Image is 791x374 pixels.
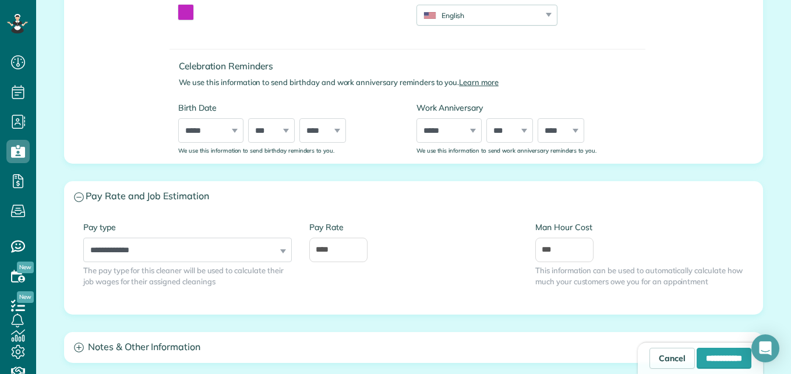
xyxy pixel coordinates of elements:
[65,333,762,362] a: Notes & Other Information
[178,102,398,114] label: Birth Date
[309,221,518,233] label: Pay Rate
[179,77,645,88] p: We use this information to send birthday and work anniversary reminders to you.
[83,221,292,233] label: Pay type
[178,5,193,20] button: toggle color picker dialog
[17,262,34,273] span: New
[459,77,499,87] a: Learn more
[179,61,645,71] h4: Celebration Reminders
[416,102,637,114] label: Work Anniversary
[649,348,695,369] a: Cancel
[65,182,762,211] a: Pay Rate and Job Estimation
[535,265,744,287] span: This information can be used to automatically calculate how much your customers owe you for an ap...
[417,10,542,20] div: English
[83,265,292,287] span: The pay type for this cleaner will be used to calculate their job wages for their assigned cleanings
[17,291,34,303] span: New
[751,334,779,362] div: Open Intercom Messenger
[416,147,596,154] sub: We use this information to send work anniversary reminders to you.
[535,221,744,233] label: Man Hour Cost
[178,147,334,154] sub: We use this information to send birthday reminders to you.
